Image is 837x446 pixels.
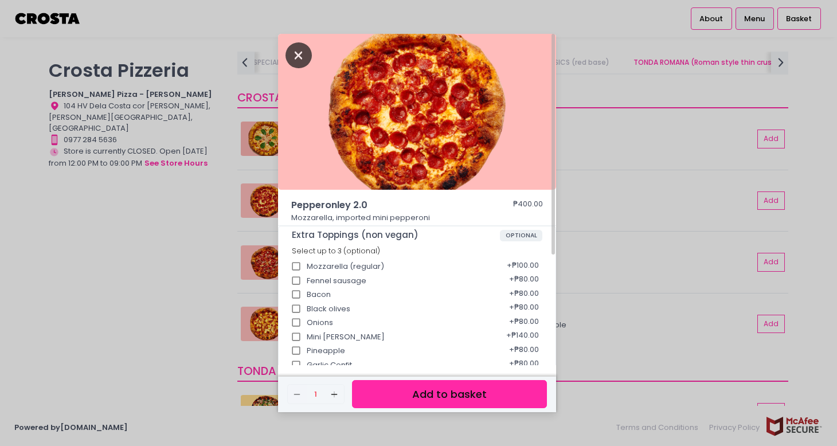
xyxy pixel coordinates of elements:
[503,256,542,277] div: + ₱100.00
[502,326,542,348] div: + ₱140.00
[505,354,542,376] div: + ₱80.00
[352,380,547,408] button: Add to basket
[500,230,543,241] span: OPTIONAL
[291,212,543,224] p: Mozzarella, imported mini pepperoni
[505,312,542,334] div: + ₱80.00
[505,270,542,292] div: + ₱80.00
[292,246,380,256] span: Select up to 3 (optional)
[505,340,542,362] div: + ₱80.00
[513,198,543,212] div: ₱400.00
[278,34,556,190] img: Pepperonley 2.0
[292,230,500,240] span: Extra Toppings (non vegan)
[505,298,542,320] div: + ₱80.00
[285,49,312,60] button: Close
[291,198,480,212] span: Pepperonley 2.0
[505,284,542,306] div: + ₱80.00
